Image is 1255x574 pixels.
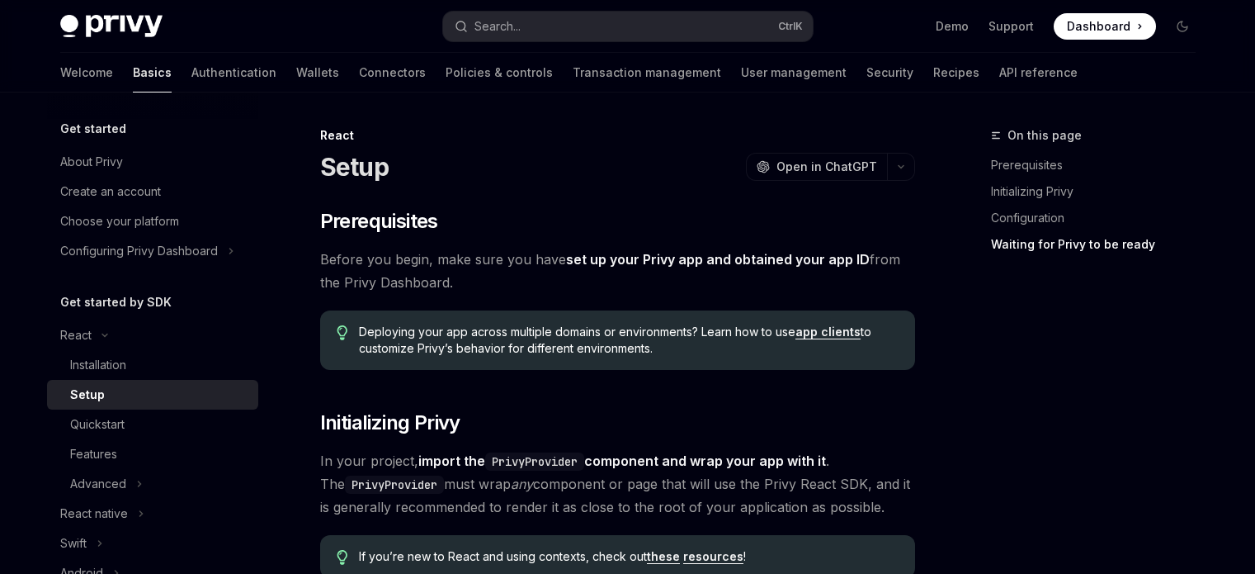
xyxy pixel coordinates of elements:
code: PrivyProvider [345,476,444,494]
div: React native [60,504,128,524]
span: In your project, . The must wrap component or page that will use the Privy React SDK, and it is g... [320,449,915,519]
a: Create an account [47,177,258,206]
a: app clients [795,325,861,339]
a: set up your Privy app and obtained your app ID [566,251,870,268]
div: Advanced [70,474,126,494]
span: Before you begin, make sure you have from the Privy Dashboard. [320,248,915,294]
span: Initializing Privy [320,410,460,436]
a: Transaction management [573,53,721,93]
a: Authentication [191,53,276,93]
svg: Tip [337,325,348,340]
a: Policies & controls [446,53,553,93]
span: Prerequisites [320,208,438,235]
a: Security [866,53,913,93]
span: Ctrl K [778,20,803,33]
a: User management [741,53,847,93]
button: Open search [443,12,813,41]
h1: Setup [320,152,389,182]
div: Features [70,444,117,464]
button: Open in ChatGPT [746,153,887,181]
span: Deploying your app across multiple domains or environments? Learn how to use to customize Privy’s... [359,324,898,357]
div: React [320,127,915,144]
em: any [511,476,533,492]
span: Open in ChatGPT [776,159,877,175]
a: Quickstart [47,410,258,439]
a: Welcome [60,53,113,93]
a: Installation [47,350,258,380]
div: Configuring Privy Dashboard [60,241,218,261]
a: Prerequisites [991,152,1209,178]
div: Create an account [60,182,161,202]
a: Recipes [933,53,979,93]
button: Toggle Advanced section [47,469,258,499]
div: Swift [60,534,87,553]
div: Quickstart [70,415,125,434]
a: Setup [47,380,258,410]
strong: import the component and wrap your app with it [418,453,826,469]
div: About Privy [60,152,123,172]
button: Toggle dark mode [1169,13,1196,40]
a: Choose your platform [47,206,258,236]
div: React [60,325,92,345]
div: Search... [474,17,521,36]
a: Dashboard [1054,13,1156,40]
button: Toggle Swift section [47,529,258,558]
button: Toggle React native section [47,499,258,529]
h5: Get started [60,119,126,139]
a: About Privy [47,147,258,177]
a: Initializing Privy [991,178,1209,205]
a: Features [47,439,258,469]
img: dark logo [60,15,163,38]
div: Setup [70,385,105,405]
span: Dashboard [1067,18,1130,35]
div: Choose your platform [60,211,179,231]
code: PrivyProvider [485,453,584,471]
a: Basics [133,53,172,93]
span: On this page [1007,126,1082,145]
a: API reference [999,53,1078,93]
button: Toggle React section [47,320,258,350]
a: Waiting for Privy to be ready [991,231,1209,258]
h5: Get started by SDK [60,292,172,312]
button: Toggle Configuring Privy Dashboard section [47,236,258,266]
a: Configuration [991,205,1209,231]
a: Connectors [359,53,426,93]
a: Wallets [296,53,339,93]
a: Support [988,18,1034,35]
a: Demo [936,18,969,35]
div: Installation [70,355,126,375]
